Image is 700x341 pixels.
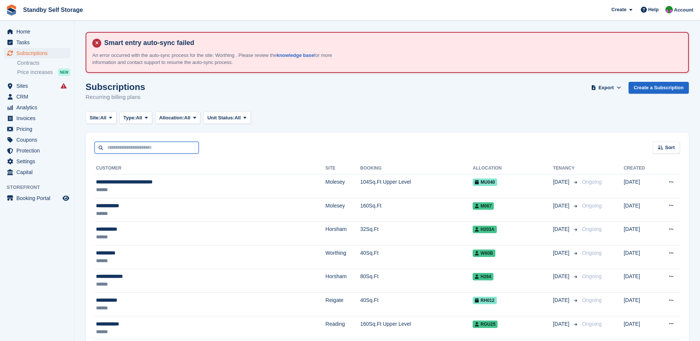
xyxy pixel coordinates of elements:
[4,91,70,102] a: menu
[16,193,61,203] span: Booking Portal
[360,163,473,174] th: Booking
[326,174,360,198] td: Molesey
[100,114,106,122] span: All
[4,48,70,58] a: menu
[16,81,61,91] span: Sites
[16,48,61,58] span: Subscriptions
[553,273,571,280] span: [DATE]
[326,245,360,269] td: Worthing
[17,68,70,76] a: Price increases NEW
[159,114,184,122] span: Allocation:
[648,6,659,13] span: Help
[326,222,360,245] td: Horsham
[624,245,656,269] td: [DATE]
[629,82,689,94] a: Create a Subscription
[553,249,571,257] span: [DATE]
[4,145,70,156] a: menu
[360,316,473,340] td: 160Sq.Ft Upper Level
[624,163,656,174] th: Created
[16,135,61,145] span: Coupons
[4,156,70,167] a: menu
[582,179,602,185] span: Ongoing
[61,194,70,203] a: Preview store
[4,193,70,203] a: menu
[155,112,201,124] button: Allocation: All
[17,59,70,67] a: Contracts
[58,68,70,76] div: NEW
[4,113,70,123] a: menu
[473,226,496,233] span: H203A
[4,37,70,48] a: menu
[360,269,473,293] td: 80Sq.Ft
[16,37,61,48] span: Tasks
[665,144,675,151] span: Sort
[4,167,70,177] a: menu
[207,114,234,122] span: Unit Status:
[203,112,250,124] button: Unit Status: All
[7,184,74,191] span: Storefront
[360,198,473,222] td: 160Sq.Ft
[4,26,70,37] a: menu
[360,174,473,198] td: 104Sq.Ft Upper Level
[6,4,17,16] img: stora-icon-8386f47178a22dfd0bd8f6a31ec36ba5ce8667c1dd55bd0f319d3a0aa187defe.svg
[16,156,61,167] span: Settings
[582,273,602,279] span: Ongoing
[553,225,571,233] span: [DATE]
[124,114,136,122] span: Type:
[4,124,70,134] a: menu
[473,163,553,174] th: Allocation
[360,293,473,316] td: 40Sq.Ft
[624,269,656,293] td: [DATE]
[95,163,326,174] th: Customer
[582,297,602,303] span: Ongoing
[86,82,145,92] h1: Subscriptions
[553,320,571,328] span: [DATE]
[16,167,61,177] span: Capital
[553,202,571,210] span: [DATE]
[234,114,241,122] span: All
[326,269,360,293] td: Horsham
[360,245,473,269] td: 40Sq.Ft
[4,102,70,113] a: menu
[101,39,682,47] h4: Smart entry auto-sync failed
[4,135,70,145] a: menu
[582,250,602,256] span: Ongoing
[674,6,693,14] span: Account
[326,316,360,340] td: Reading
[277,52,314,58] a: knowledge base
[326,293,360,316] td: Reigate
[611,6,626,13] span: Create
[624,293,656,316] td: [DATE]
[20,4,86,16] a: Standby Self Storage
[473,321,498,328] span: RGU25
[624,316,656,340] td: [DATE]
[473,250,495,257] span: W60B
[598,84,614,91] span: Export
[17,69,53,76] span: Price increases
[86,93,145,102] p: Recurring billing plans
[16,113,61,123] span: Invoices
[184,114,191,122] span: All
[86,112,116,124] button: Site: All
[473,202,494,210] span: M067
[624,198,656,222] td: [DATE]
[136,114,142,122] span: All
[16,26,61,37] span: Home
[119,112,152,124] button: Type: All
[16,145,61,156] span: Protection
[4,81,70,91] a: menu
[665,6,673,13] img: Michelle Mustoe
[553,178,571,186] span: [DATE]
[61,83,67,89] i: Smart entry sync failures have occurred
[473,178,497,186] span: MU040
[624,222,656,245] td: [DATE]
[624,174,656,198] td: [DATE]
[582,203,602,209] span: Ongoing
[16,124,61,134] span: Pricing
[92,52,353,66] p: An error occurred with the auto-sync process for the site: Worthing . Please review the for more ...
[326,198,360,222] td: Molesey
[360,222,473,245] td: 32Sq.Ft
[90,114,100,122] span: Site:
[590,82,623,94] button: Export
[473,297,496,304] span: RH012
